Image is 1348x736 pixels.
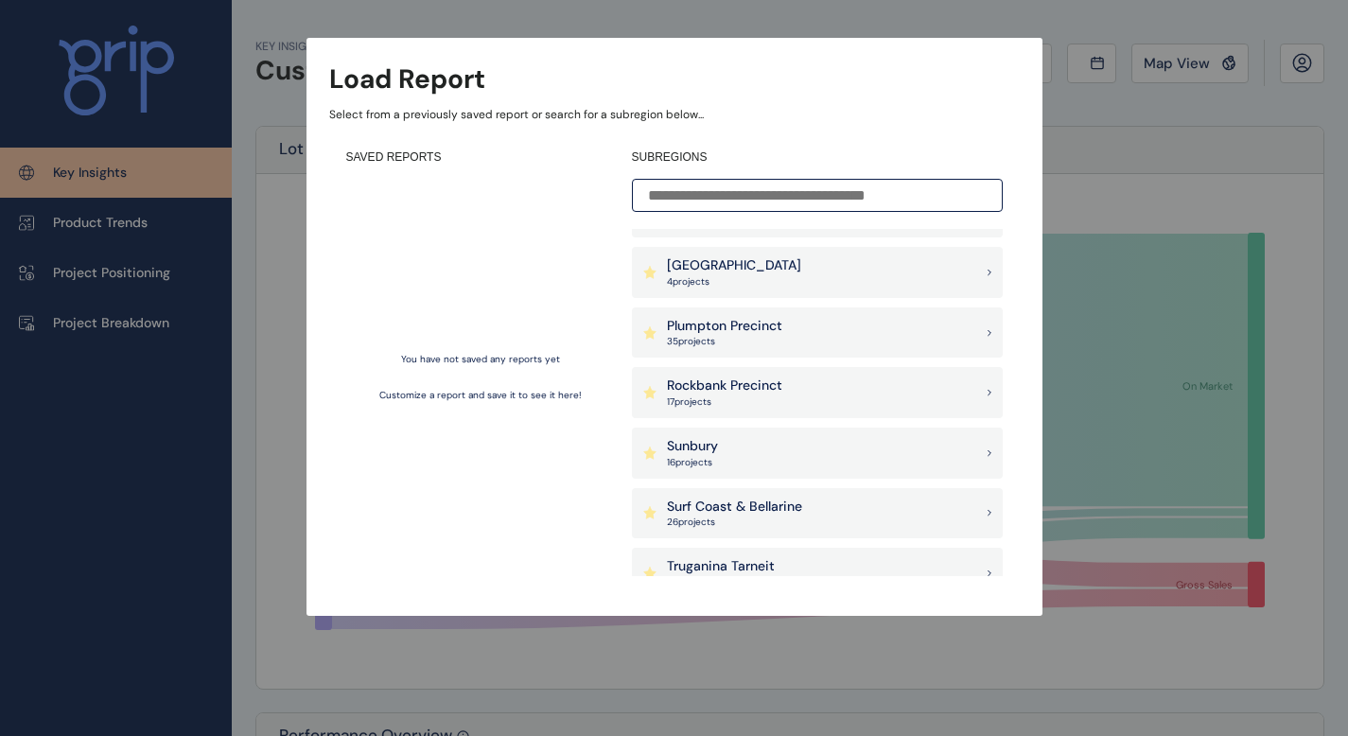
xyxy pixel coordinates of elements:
p: Rockbank Precinct [667,377,782,395]
p: 26 project s [667,516,802,529]
p: Select from a previously saved report or search for a subregion below... [329,107,1020,123]
p: 4 project s [667,275,801,289]
h3: Load Report [329,61,485,97]
p: Truganina Tarneit [667,557,775,576]
h4: SUBREGIONS [632,149,1003,166]
p: You have not saved any reports yet [401,353,560,366]
h4: SAVED REPORTS [346,149,615,166]
p: Sunbury [667,437,718,456]
p: Plumpton Precinct [667,317,782,336]
p: 17 project s [667,395,782,409]
p: Surf Coast & Bellarine [667,498,802,517]
p: Customize a report and save it to see it here! [379,389,582,402]
p: 35 project s [667,335,782,348]
p: 16 project s [667,456,718,469]
p: [GEOGRAPHIC_DATA] [667,256,801,275]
